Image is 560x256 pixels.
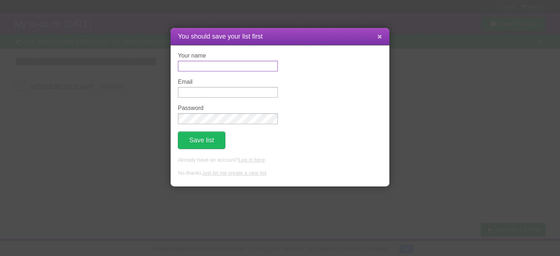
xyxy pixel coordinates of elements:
[178,105,278,111] label: Password
[178,52,278,59] label: Your name
[178,32,382,42] h1: You should save your list first
[203,170,267,176] a: just let me create a new list
[178,169,382,177] p: No thanks, .
[178,156,382,164] p: Already have an account? .
[238,157,265,163] a: Log in here
[178,131,225,149] button: Save list
[178,79,278,85] label: Email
